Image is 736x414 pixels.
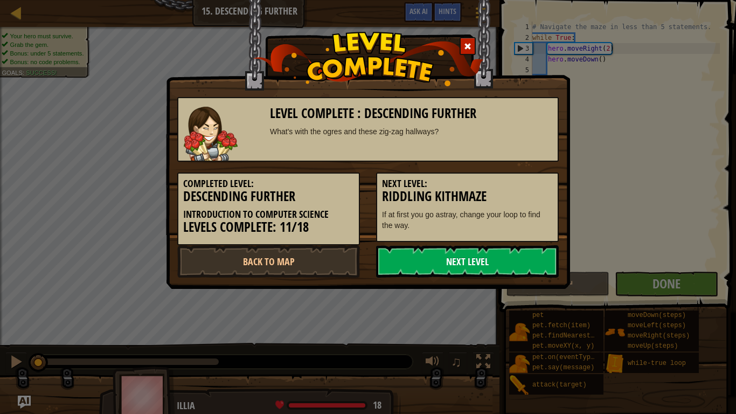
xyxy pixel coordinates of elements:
[382,189,553,204] h3: Riddling Kithmaze
[253,32,484,86] img: level_complete.png
[183,178,354,189] h5: Completed Level:
[270,126,553,137] div: What's with the ogres and these zig-zag hallways?
[183,220,354,234] h3: Levels Complete: 11/18
[184,107,238,161] img: guardian.png
[183,189,354,204] h3: Descending Further
[177,245,360,278] a: Back to Map
[376,245,559,278] a: Next Level
[270,106,553,121] h3: Level Complete : Descending Further
[382,178,553,189] h5: Next Level:
[382,209,553,231] p: If at first you go astray, change your loop to find the way.
[183,209,354,220] h5: Introduction to Computer Science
